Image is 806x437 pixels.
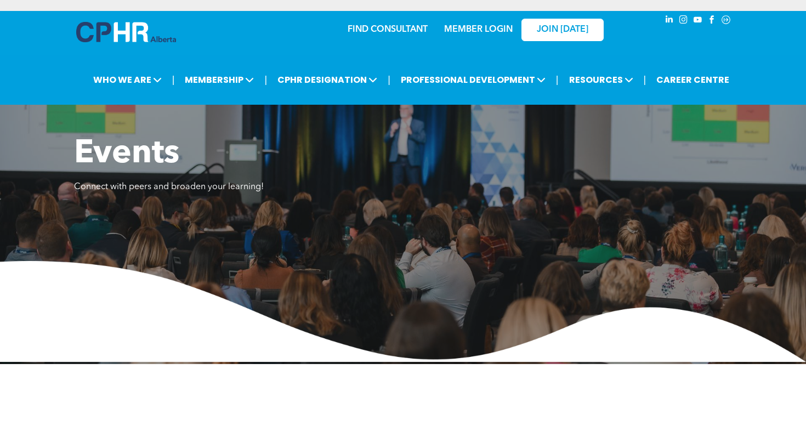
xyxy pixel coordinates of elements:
[706,14,718,29] a: facebook
[556,69,559,91] li: |
[74,183,264,191] span: Connect with peers and broaden your learning!
[74,138,179,171] span: Events
[90,70,165,90] span: WHO WE ARE
[264,69,267,91] li: |
[644,69,646,91] li: |
[653,70,733,90] a: CAREER CENTRE
[720,14,732,29] a: Social network
[398,70,549,90] span: PROFESSIONAL DEVELOPMENT
[691,14,703,29] a: youtube
[181,70,257,90] span: MEMBERSHIP
[388,69,390,91] li: |
[274,70,381,90] span: CPHR DESIGNATION
[566,70,637,90] span: RESOURCES
[677,14,689,29] a: instagram
[444,25,513,34] a: MEMBER LOGIN
[663,14,675,29] a: linkedin
[172,69,175,91] li: |
[521,19,604,41] a: JOIN [DATE]
[348,25,428,34] a: FIND CONSULTANT
[76,22,176,42] img: A blue and white logo for cp alberta
[537,25,588,35] span: JOIN [DATE]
